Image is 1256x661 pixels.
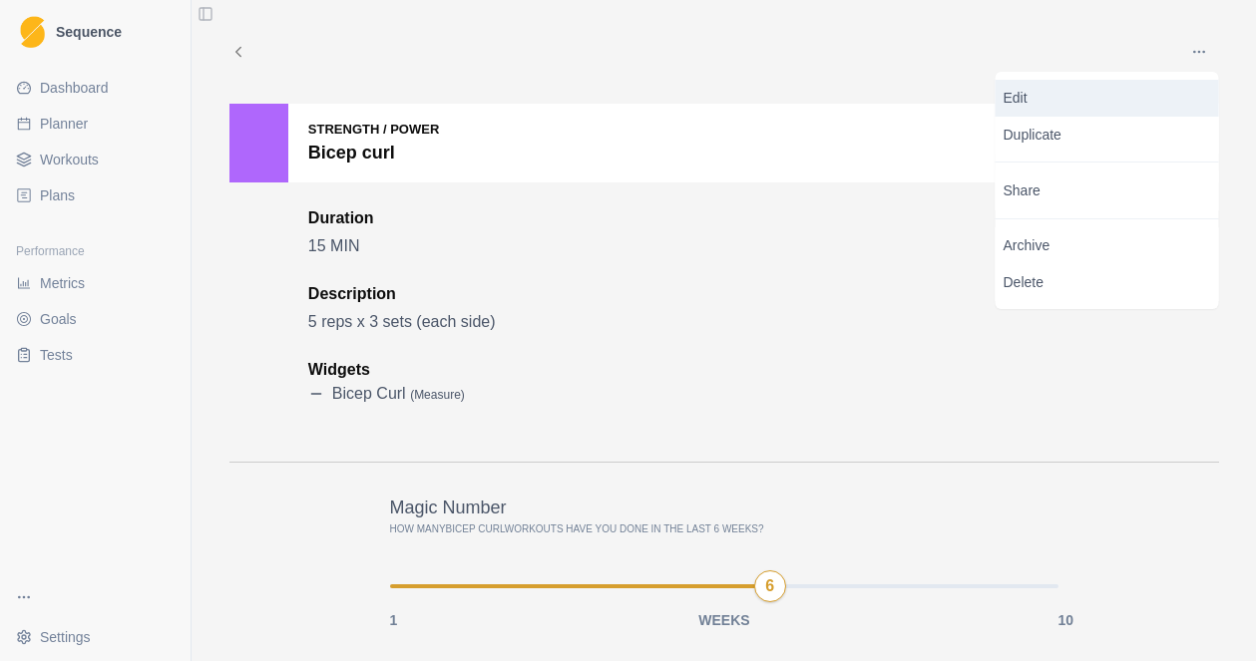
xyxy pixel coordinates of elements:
span: Plans [40,185,75,205]
p: 15 MIN [308,234,977,258]
p: Duration [308,206,977,230]
a: Planner [8,108,183,140]
span: Goals [40,309,77,329]
p: Duplicate [996,117,1219,154]
a: Metrics [8,267,183,299]
p: Description [308,282,977,306]
div: Performance [8,235,183,267]
p: Delete [996,264,1219,301]
span: Sequence [56,25,122,39]
p: 5 reps x 3 sets (each side) [308,310,977,334]
img: Logo [20,16,45,49]
p: Magic Number [390,495,1058,521]
span: Tests [40,345,73,365]
a: Goals [8,303,183,335]
p: Bicep curl [308,140,439,166]
div: 6 [765,574,774,598]
span: Share [1004,182,1041,198]
p: Archive [996,227,1219,264]
span: Workouts [40,150,99,169]
a: Edit [996,80,1219,117]
p: Edit [1004,88,1211,109]
span: ( measure ) [410,388,465,402]
a: Dashboard [8,72,183,104]
div: slider-ex-6 [754,570,786,602]
p: Strength / Power [308,120,439,140]
a: Workouts [8,144,183,175]
p: How many Bicep curl workouts have you done in the last 6 weeks? [390,521,1058,536]
span: Metrics [40,273,85,293]
p: Widgets [308,358,977,382]
a: Tests [8,339,183,371]
button: Settings [8,621,183,653]
a: LogoSequence [8,8,183,56]
p: Bicep curl [332,382,465,406]
span: Planner [40,114,88,134]
a: Plans [8,179,183,211]
span: Dashboard [40,78,109,98]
